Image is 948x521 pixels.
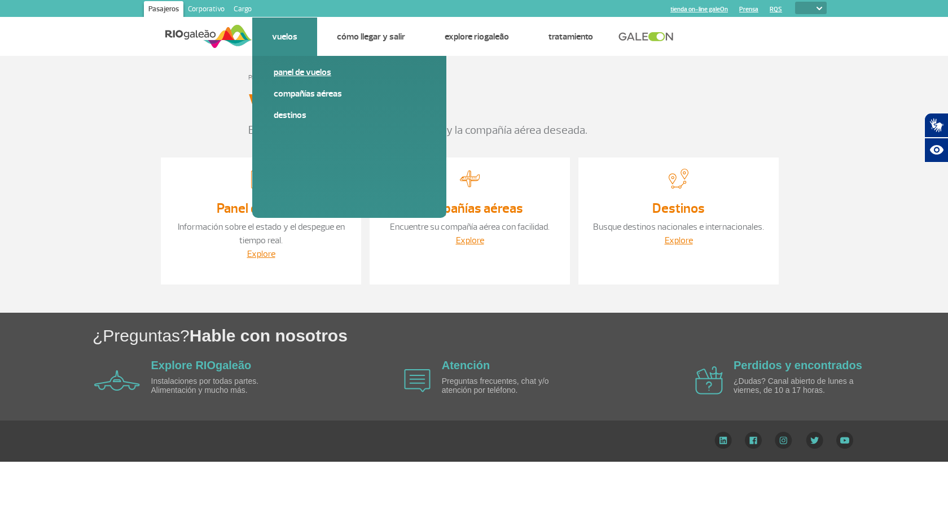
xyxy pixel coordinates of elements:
[734,377,863,395] p: ¿Dudas? Canal abierto de lunes a viernes, de 10 a 17 horas.
[456,235,484,246] a: Explore
[442,359,490,371] a: Atención
[836,432,853,449] img: YouTube
[93,324,948,347] h1: ¿Preguntas?
[248,122,700,139] p: Encuentre su vuelo, puerta de embarque y la compañía aérea deseada.
[714,432,732,449] img: LinkedIn
[548,31,593,42] a: Tratamiento
[229,1,256,19] a: Cargo
[183,1,229,19] a: Corporativo
[144,1,183,19] a: Pasajeros
[924,113,948,138] button: Abrir tradutor de língua de sinais.
[217,200,306,217] a: Panel de vuelos
[274,87,425,100] a: Compañías aéreas
[695,366,723,395] img: airplane icon
[665,235,693,246] a: Explore
[274,109,425,121] a: Destinos
[178,221,345,246] a: Información sobre el estado y el despegue en tiempo real.
[806,432,823,449] img: Twitter
[775,432,792,449] img: Instagram
[272,31,297,42] a: Vuelos
[739,6,758,13] a: Prensa
[151,359,252,371] a: Explore RIOgaleão
[94,370,140,391] img: airplane icon
[247,248,275,260] a: Explore
[924,113,948,163] div: Plugin de acessibilidade da Hand Talk.
[442,377,572,395] p: Preguntas frecuentes, chat y/o atención por teléfono.
[445,31,509,42] a: Explore RIOgaleão
[734,359,862,371] a: Perdidos y encontrados
[745,432,762,449] img: Facebook
[274,66,425,78] a: Panel de vuelos
[190,326,348,345] span: Hable con nosotros
[652,200,705,217] a: Destinos
[593,221,764,233] a: Busque destinos nacionales e internacionales.
[404,369,431,392] img: airplane icon
[670,6,728,13] a: tienda on-line galeOn
[248,73,290,82] a: Página de inicio
[151,377,281,395] p: Instalaciones por todas partes. Alimentación y mucho más.
[417,200,523,217] a: Compañías aéreas
[337,31,405,42] a: Cómo llegar y salir
[248,89,316,117] h3: Vuelos
[924,138,948,163] button: Abrir recursos assistivos.
[770,6,782,13] a: RQS
[390,221,550,233] a: Encuentre su compañía aérea con facilidad.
